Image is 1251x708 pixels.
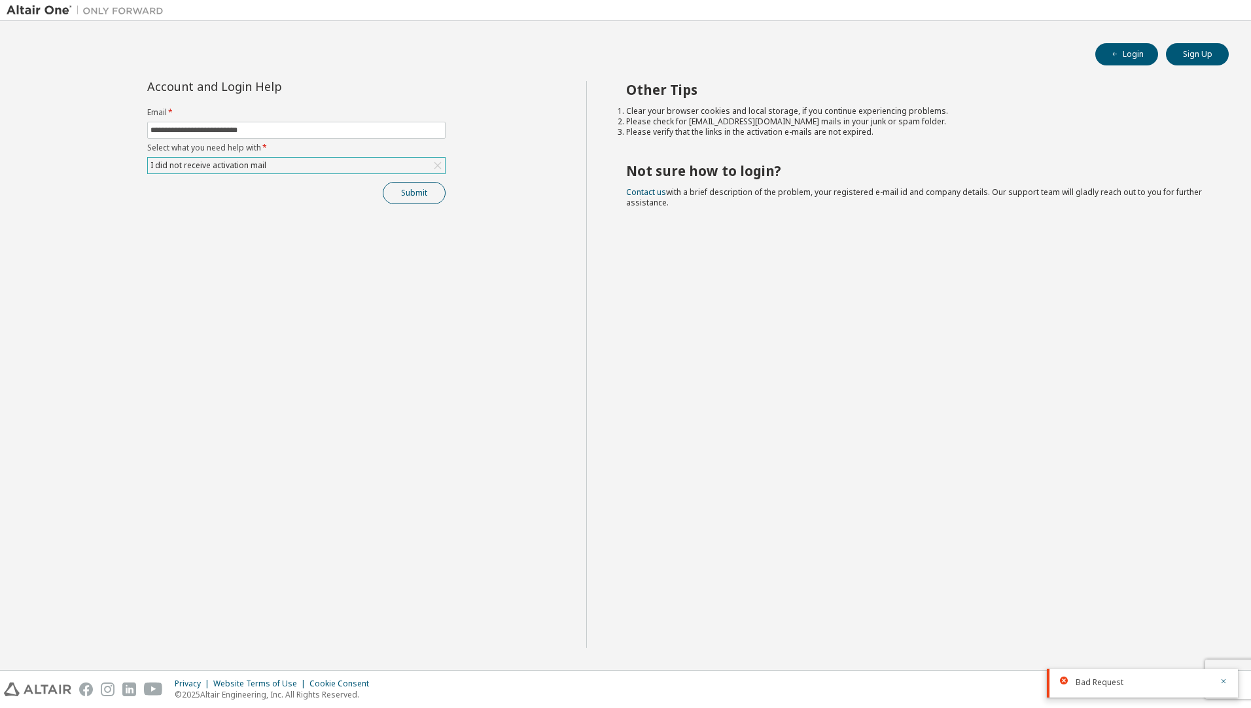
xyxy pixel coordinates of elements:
[626,127,1206,137] li: Please verify that the links in the activation e-mails are not expired.
[1076,677,1123,688] span: Bad Request
[122,682,136,696] img: linkedin.svg
[309,679,377,689] div: Cookie Consent
[79,682,93,696] img: facebook.svg
[148,158,445,173] div: I did not receive activation mail
[1166,43,1229,65] button: Sign Up
[149,158,268,173] div: I did not receive activation mail
[1095,43,1158,65] button: Login
[175,689,377,700] p: © 2025 Altair Engineering, Inc. All Rights Reserved.
[147,81,386,92] div: Account and Login Help
[7,4,170,17] img: Altair One
[4,682,71,696] img: altair_logo.svg
[626,186,1202,208] span: with a brief description of the problem, your registered e-mail id and company details. Our suppo...
[101,682,115,696] img: instagram.svg
[626,116,1206,127] li: Please check for [EMAIL_ADDRESS][DOMAIN_NAME] mails in your junk or spam folder.
[144,682,163,696] img: youtube.svg
[626,106,1206,116] li: Clear your browser cookies and local storage, if you continue experiencing problems.
[213,679,309,689] div: Website Terms of Use
[626,81,1206,98] h2: Other Tips
[147,143,446,153] label: Select what you need help with
[383,182,446,204] button: Submit
[147,107,446,118] label: Email
[626,162,1206,179] h2: Not sure how to login?
[175,679,213,689] div: Privacy
[626,186,666,198] a: Contact us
